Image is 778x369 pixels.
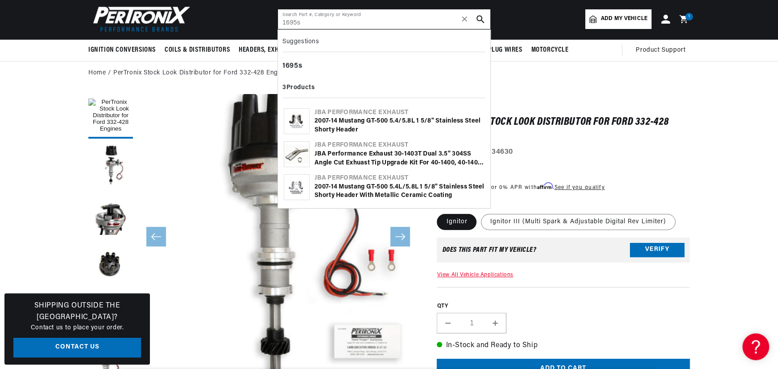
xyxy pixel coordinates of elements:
[315,108,484,117] div: JBA Performance Exhaust
[160,40,234,61] summary: Coils & Distributors
[315,183,484,200] div: 2007-14 Mustang GT-500 5.4L/5.8L 1 5/8" Stainless Steel Shorty Header with Metallic Ceramic Coating
[282,62,302,70] b: 1695s
[13,338,141,358] a: Contact Us
[437,340,690,352] p: In-Stock and Ready to Ship
[437,183,604,192] p: Starting at /mo or 0% APR with .
[13,323,141,333] p: Contact us to place your order.
[526,40,573,61] summary: Motorcycle
[88,94,133,139] button: Load image 1 in gallery view
[239,45,343,55] span: Headers, Exhausts & Components
[88,143,133,188] button: Load image 2 in gallery view
[88,45,156,55] span: Ignition Conversions
[88,68,106,78] a: Home
[165,45,230,55] span: Coils & Distributors
[601,15,647,23] span: Add my vehicle
[315,174,484,183] div: JBA Performance Exhaust
[13,300,141,323] h3: Shipping Outside the [GEOGRAPHIC_DATA]?
[630,243,684,257] button: Verify
[315,150,484,167] div: JBA Performance Exhaust 30-1403T Dual 3.5" 304SS Angle Cut exhuast tip Upgrade kit for 40-1400, 4...
[390,227,410,246] button: Slide right
[483,148,513,156] strong: D134630
[437,147,690,158] div: Part Number:
[113,68,290,78] a: PerTronix Stock Look Distributor for Ford 332-428 Engines
[284,145,309,164] img: JBA Performance Exhaust 30-1403T Dual 3.5" 304SS Angle Cut exhuast tip Upgrade kit for 40-1400, 4...
[636,45,685,55] span: Product Support
[88,68,690,78] nav: breadcrumbs
[284,109,309,134] img: 2007-14 Mustang GT-500 5.4/5.8L 1 5/8" Stainless Steel Shorty Header
[636,40,690,61] summary: Product Support
[88,290,133,335] button: Load image 5 in gallery view
[463,40,527,61] summary: Spark Plug Wires
[278,9,490,29] input: Search Part #, Category or Keyword
[88,192,133,237] button: Load image 3 in gallery view
[88,4,191,34] img: Pertronix
[437,214,476,230] label: Ignitor
[284,175,309,200] img: 2007-14 Mustang GT-500 5.4L/5.8L 1 5/8" Stainless Steel Shorty Header with Metallic Ceramic Coating
[537,183,553,189] span: Affirm
[88,241,133,286] button: Load image 4 in gallery view
[437,118,690,136] h1: PerTronix Stock Look Distributor for Ford 332-428 Engines
[146,227,166,246] button: Slide left
[554,185,604,190] a: See if you qualify - Learn more about Affirm Financing (opens in modal)
[282,84,315,91] b: 3 Products
[315,141,484,150] div: JBA Performance Exhaust
[88,40,160,61] summary: Ignition Conversions
[468,45,522,55] span: Spark Plug Wires
[481,214,675,230] label: Ignitor III (Multi Spark & Adjustable Digital Rev Limiter)
[437,303,690,310] label: QTY
[315,117,484,134] div: 2007-14 Mustang GT-500 5.4/5.8L 1 5/8" Stainless Steel Shorty Header
[442,246,536,254] div: Does This part fit My vehicle?
[585,9,651,29] a: Add my vehicle
[282,34,486,52] div: Suggestions
[234,40,348,61] summary: Headers, Exhausts & Components
[531,45,568,55] span: Motorcycle
[471,9,490,29] button: search button
[437,272,513,278] a: View All Vehicle Applications
[688,13,690,20] span: 1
